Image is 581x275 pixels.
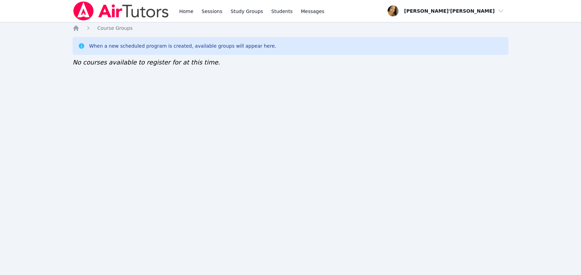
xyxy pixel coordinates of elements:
[73,1,169,21] img: Air Tutors
[73,25,508,32] nav: Breadcrumb
[89,43,276,49] div: When a new scheduled program is created, available groups will appear here.
[97,25,132,31] span: Course Groups
[97,25,132,32] a: Course Groups
[301,8,325,15] span: Messages
[73,59,220,66] span: No courses available to register for at this time.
